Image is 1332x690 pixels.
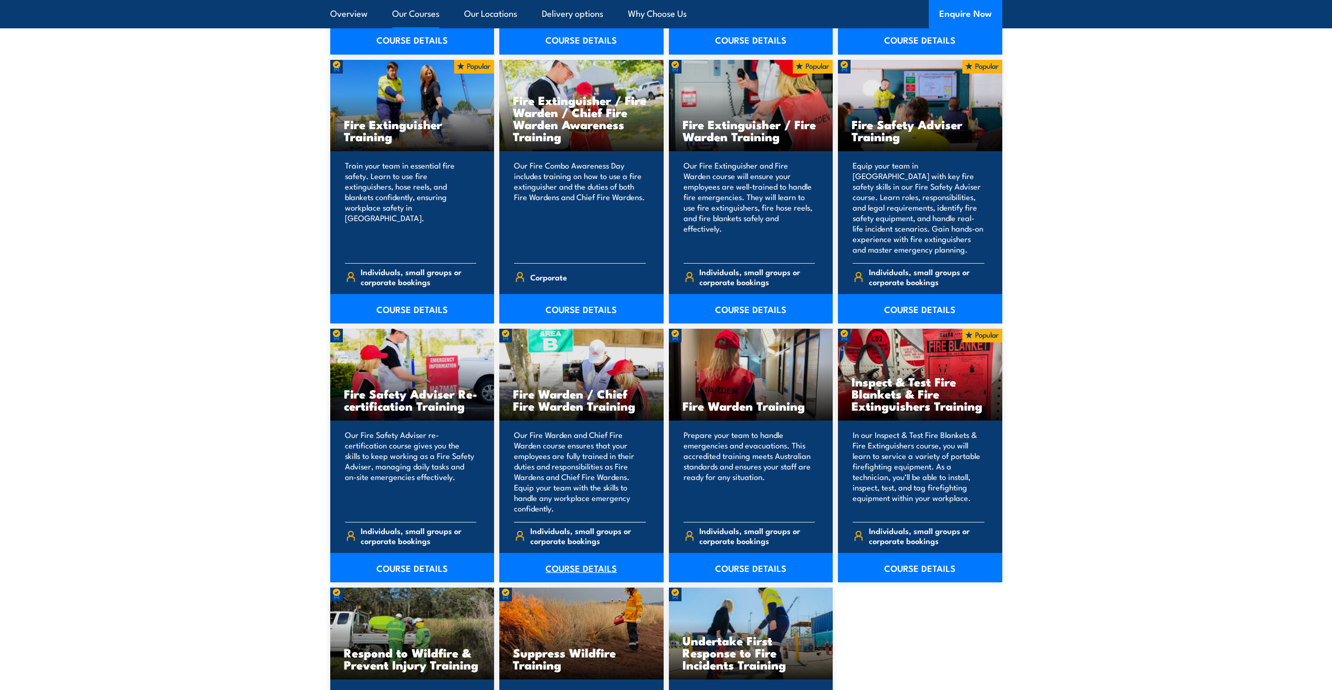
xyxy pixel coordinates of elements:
[684,430,815,514] p: Prepare your team to handle emergencies and evacuations. This accredited training meets Australia...
[683,400,820,412] h3: Fire Warden Training
[530,526,646,546] span: Individuals, small groups or corporate bookings
[852,118,989,142] h3: Fire Safety Adviser Training
[330,25,495,55] a: COURSE DETAILS
[344,646,481,671] h3: Respond to Wildfire & Prevent Injury Training
[684,160,815,255] p: Our Fire Extinguisher and Fire Warden course will ensure your employees are well-trained to handl...
[669,553,833,582] a: COURSE DETAILS
[838,294,1002,323] a: COURSE DETAILS
[869,267,984,287] span: Individuals, small groups or corporate bookings
[699,267,815,287] span: Individuals, small groups or corporate bookings
[345,160,477,255] p: Train your team in essential fire safety. Learn to use fire extinguishers, hose reels, and blanke...
[853,430,984,514] p: In our Inspect & Test Fire Blankets & Fire Extinguishers course, you will learn to service a vari...
[514,430,646,514] p: Our Fire Warden and Chief Fire Warden course ensures that your employees are fully trained in the...
[513,388,650,412] h3: Fire Warden / Chief Fire Warden Training
[852,375,989,412] h3: Inspect & Test Fire Blankets & Fire Extinguishers Training
[699,526,815,546] span: Individuals, small groups or corporate bookings
[330,553,495,582] a: COURSE DETAILS
[853,160,984,255] p: Equip your team in [GEOGRAPHIC_DATA] with key fire safety skills in our Fire Safety Adviser cours...
[669,25,833,55] a: COURSE DETAILS
[530,269,567,285] span: Corporate
[838,553,1002,582] a: COURSE DETAILS
[330,294,495,323] a: COURSE DETAILS
[361,526,476,546] span: Individuals, small groups or corporate bookings
[683,118,820,142] h3: Fire Extinguisher / Fire Warden Training
[344,388,481,412] h3: Fire Safety Adviser Re-certification Training
[344,118,481,142] h3: Fire Extinguisher Training
[514,160,646,255] p: Our Fire Combo Awareness Day includes training on how to use a fire extinguisher and the duties o...
[513,94,650,142] h3: Fire Extinguisher / Fire Warden / Chief Fire Warden Awareness Training
[869,526,984,546] span: Individuals, small groups or corporate bookings
[669,294,833,323] a: COURSE DETAILS
[513,646,650,671] h3: Suppress Wildfire Training
[499,25,664,55] a: COURSE DETAILS
[838,25,1002,55] a: COURSE DETAILS
[345,430,477,514] p: Our Fire Safety Adviser re-certification course gives you the skills to keep working as a Fire Sa...
[361,267,476,287] span: Individuals, small groups or corporate bookings
[499,553,664,582] a: COURSE DETAILS
[499,294,664,323] a: COURSE DETAILS
[683,634,820,671] h3: Undertake First Response to Fire Incidents Training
